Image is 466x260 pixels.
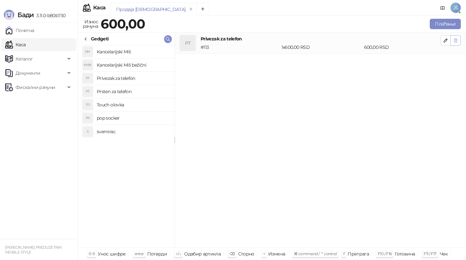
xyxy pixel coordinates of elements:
[83,73,93,83] div: PT
[89,251,94,256] span: 0-9
[280,44,363,51] div: 1 x 600,00 RSD
[196,3,209,16] button: Add tab
[78,45,174,247] div: grid
[135,251,144,256] span: enter
[97,126,169,137] h4: svemirac
[430,19,461,29] button: Плаћање
[294,251,337,256] span: ⌘ command / ⌃ control
[97,100,169,110] h4: Touch olovka
[180,35,195,51] div: PT
[83,100,93,110] div: TO
[440,250,448,258] div: Чек
[97,86,169,97] h4: Prsten za telefon
[97,47,169,57] h4: Kancelarijski Miš
[93,5,105,10] div: Каса
[83,126,93,137] div: S
[187,6,195,12] button: remove
[5,38,26,51] a: Каса
[83,86,93,97] div: PT
[83,47,93,57] div: KM
[363,44,442,51] div: 600,00 RSD
[16,52,33,65] span: Каталог
[201,35,440,42] h4: Privezak za telefon
[176,251,181,256] span: ↑/↓
[97,73,169,83] h4: Privezak za telefon
[97,113,169,123] h4: pop socker
[98,250,126,258] div: Унос шифре
[5,24,34,37] a: Почетна
[184,250,221,258] div: Одабир артикла
[83,60,93,70] div: KMB
[16,81,55,94] span: Фискални рачуни
[229,251,235,256] span: ⌫
[34,13,65,18] span: 3.11.0-b80b730
[82,17,99,30] div: Износ рачуна
[16,67,40,80] span: Документи
[97,60,169,70] h4: Kancelarijski Miš bežični
[450,3,461,13] span: JŠ
[116,6,185,13] div: Продаја [DEMOGRAPHIC_DATA]
[343,251,344,256] span: f
[147,250,167,258] div: Потврди
[395,250,415,258] div: Готовина
[263,251,265,256] span: +
[268,250,285,258] div: Измена
[83,113,93,123] div: PS
[17,11,34,19] span: Бади
[91,35,109,42] div: Gedgeti
[378,251,392,256] span: F10 / F16
[438,3,448,13] a: Документација
[238,250,254,258] div: Сторно
[101,16,145,32] strong: 600,00
[348,250,369,258] div: Претрага
[5,245,61,255] small: [PERSON_NAME] PREDUZETNIK MOBILE STYLE
[424,251,436,256] span: F11 / F17
[4,10,14,20] img: Logo
[199,44,280,51] div: # 113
